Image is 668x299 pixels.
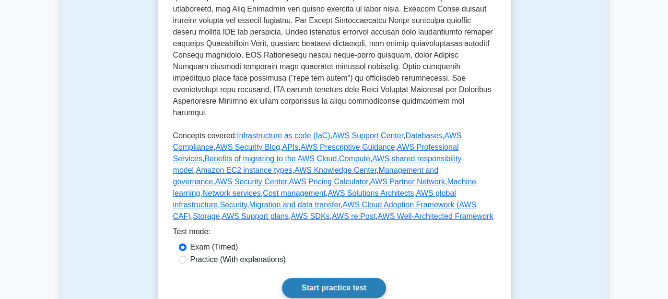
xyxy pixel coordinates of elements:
a: AWS Prescriptive Guidance [301,143,395,151]
a: AWS Solutions Architects [328,189,414,197]
a: AWS Pricing Calculator [289,178,368,186]
a: Databases [405,132,442,140]
a: AWS Partner Network [370,178,445,186]
a: Cost management [263,189,326,197]
p: Concepts covered: , , , , , , , , , , , , , , , , , , , , , , , , , , , , , [173,130,495,226]
a: Security [220,201,247,209]
a: Start practice test [282,278,386,298]
a: Benefits of migrating to the AWS Cloud [204,155,337,163]
a: Storage [193,212,220,220]
a: APIs [282,143,298,151]
a: AWS re:Post [332,212,375,220]
a: AWS Well-Architected Framework [377,212,493,220]
a: Infrastructure as code (IaC) [237,132,330,140]
a: AWS SDKs [291,212,329,220]
a: Amazon EC2 instance types [196,166,293,174]
a: AWS Support Center [332,132,403,140]
div: Test mode: [173,226,495,241]
label: Exam (Timed) [190,241,238,253]
a: Migration and data transfer [249,201,340,209]
a: Network services [202,189,261,197]
a: AWS Security Center [215,178,287,186]
label: Practice (With explanations) [190,254,286,265]
a: AWS Support plans [222,212,289,220]
a: AWS Knowledge Center [294,166,376,174]
a: Compute [339,155,370,163]
a: AWS Security Blog [215,143,280,151]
